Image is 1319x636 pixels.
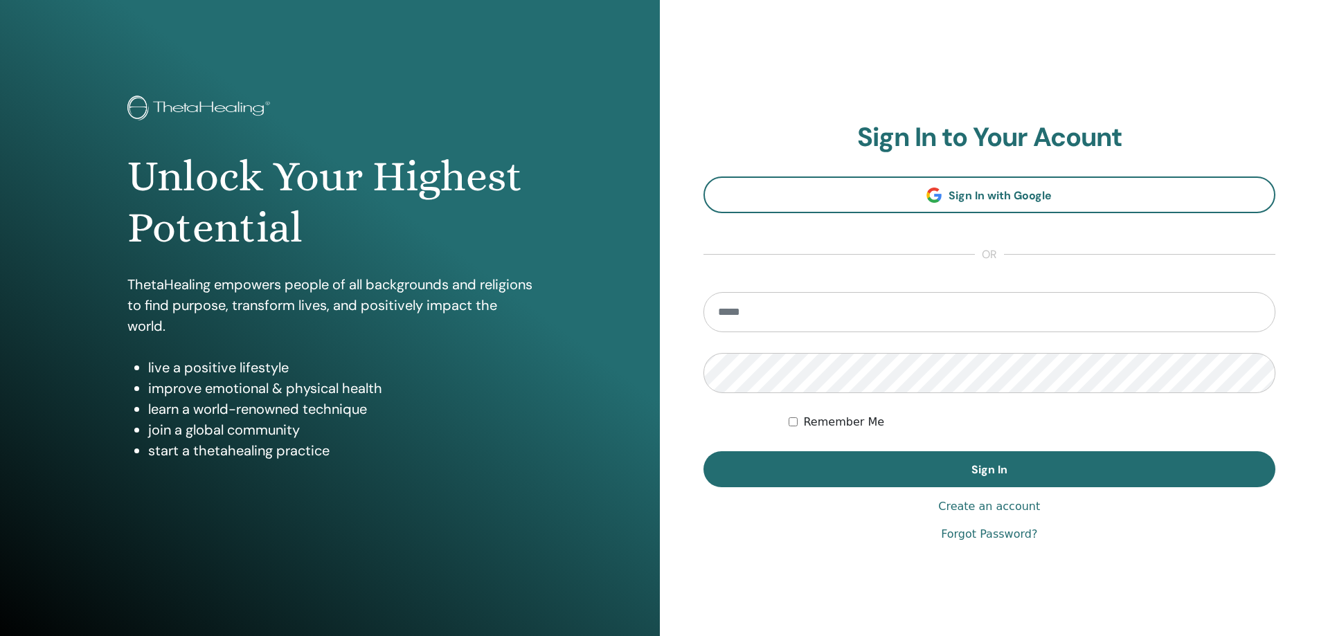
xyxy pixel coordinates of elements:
a: Sign In with Google [703,176,1276,213]
a: Forgot Password? [941,526,1037,543]
p: ThetaHealing empowers people of all backgrounds and religions to find purpose, transform lives, a... [127,274,532,336]
li: live a positive lifestyle [148,357,532,378]
li: improve emotional & physical health [148,378,532,399]
h1: Unlock Your Highest Potential [127,151,532,254]
li: start a thetahealing practice [148,440,532,461]
li: join a global community [148,419,532,440]
label: Remember Me [803,414,884,430]
h2: Sign In to Your Acount [703,122,1276,154]
span: or [975,246,1004,263]
span: Sign In with Google [949,188,1052,203]
button: Sign In [703,451,1276,487]
a: Create an account [938,498,1040,515]
div: Keep me authenticated indefinitely or until I manually logout [789,414,1275,430]
span: Sign In [971,462,1007,477]
li: learn a world-renowned technique [148,399,532,419]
